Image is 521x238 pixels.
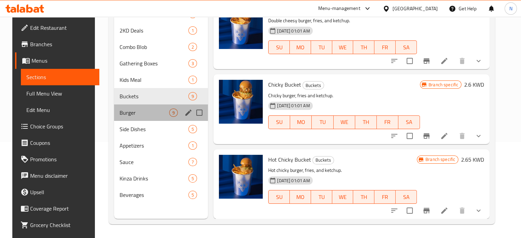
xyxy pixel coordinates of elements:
span: Chicky Bucket [268,79,301,90]
span: Gathering Boxes [120,59,188,67]
span: Hot Chicky Bucket [268,154,311,165]
div: items [188,59,197,67]
button: TH [353,40,374,54]
span: Edit Restaurant [30,24,94,32]
span: Menu disclaimer [30,172,94,180]
button: TH [353,190,374,204]
span: TH [358,117,374,127]
a: Sections [21,69,99,85]
button: delete [454,128,470,144]
a: Branches [15,36,99,52]
span: SA [398,192,414,202]
span: Beverages [120,191,188,199]
button: WE [332,40,353,54]
div: Gathering Boxes3 [114,55,208,72]
span: Sauce [120,158,188,166]
img: Chicky Bucket [219,80,263,124]
button: TU [312,115,333,129]
span: Combo Blob [120,43,188,51]
span: Branches [30,40,94,48]
button: show more [470,128,487,144]
h6: 2.65 KWD [461,155,484,164]
button: show more [470,202,487,219]
div: Side Dishes5 [114,121,208,137]
span: Upsell [30,188,94,196]
button: TU [311,40,332,54]
div: Menu-management [318,4,360,13]
span: Branch specific [423,156,458,163]
button: SA [396,190,417,204]
span: Menus [32,57,94,65]
div: items [188,174,197,183]
span: 1 [189,27,197,34]
div: Buckets [120,92,188,100]
span: Coupons [30,139,94,147]
span: WE [335,42,351,52]
p: Chicky burger, fries and ketchup. [268,91,420,100]
div: Beverages5 [114,187,208,203]
a: Coverage Report [15,200,99,217]
span: 1 [189,142,197,149]
span: Burger [120,109,169,117]
span: 9 [189,93,197,100]
button: sort-choices [386,202,402,219]
span: SU [271,42,287,52]
span: Select to update [402,129,417,143]
span: Coverage Report [30,204,94,213]
span: [DATE] 01:01 AM [274,177,312,184]
div: 2KD Deals1 [114,22,208,39]
span: WE [336,117,352,127]
a: Upsell [15,184,99,200]
span: Select to update [402,203,417,218]
button: WE [332,190,353,204]
button: delete [454,53,470,69]
span: 9 [170,110,177,116]
button: sort-choices [386,128,402,144]
div: [GEOGRAPHIC_DATA] [393,5,438,12]
span: [DATE] 01:01 AM [274,102,312,109]
button: sort-choices [386,53,402,69]
button: Branch-specific-item [418,53,435,69]
a: Coupons [15,135,99,151]
span: Side Dishes [120,125,188,133]
button: MO [290,190,311,204]
div: items [188,191,197,199]
span: Sections [26,73,94,81]
div: Kids Meal1 [114,72,208,88]
span: 5 [189,175,197,182]
svg: Show Choices [474,206,483,215]
span: Promotions [30,155,94,163]
button: FR [377,115,398,129]
div: items [188,76,197,84]
button: MO [290,40,311,54]
div: Appetizers1 [114,137,208,154]
span: Choice Groups [30,122,94,130]
span: [DATE] 01:01 AM [274,28,312,34]
div: items [188,92,197,100]
svg: Show Choices [474,57,483,65]
button: SU [268,40,290,54]
button: SA [398,115,420,129]
button: SA [396,40,417,54]
span: Kinza Drinks [120,174,188,183]
nav: Menu sections [114,3,208,206]
div: items [188,26,197,35]
span: 7 [189,159,197,165]
h6: 2.6 KWD [464,80,484,89]
span: MO [293,117,309,127]
button: edit [183,108,194,118]
span: 2 [189,44,197,50]
span: Buckets [303,82,324,89]
button: show more [470,53,487,69]
span: TH [356,42,372,52]
button: WE [334,115,355,129]
span: TH [356,192,372,202]
span: WE [335,192,351,202]
span: Kids Meal [120,76,188,84]
a: Grocery Checklist [15,217,99,233]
